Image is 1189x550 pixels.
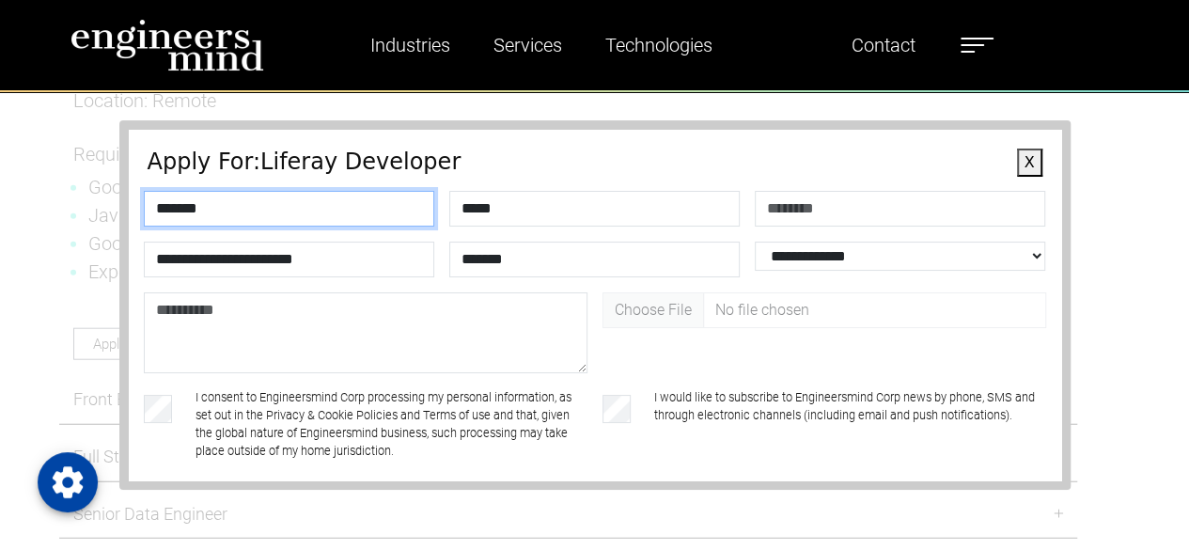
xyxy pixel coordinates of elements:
[70,19,264,71] img: logo
[486,24,570,67] a: Services
[654,388,1046,461] label: I would like to subscribe to Engineersmind Corp news by phone, SMS and through electronic channel...
[196,388,587,461] label: I consent to Engineersmind Corp processing my personal information, as set out in the Privacy & C...
[1017,149,1042,177] button: X
[844,24,923,67] a: Contact
[363,24,458,67] a: Industries
[598,24,720,67] a: Technologies
[148,149,1042,176] h4: Apply For: Liferay Developer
